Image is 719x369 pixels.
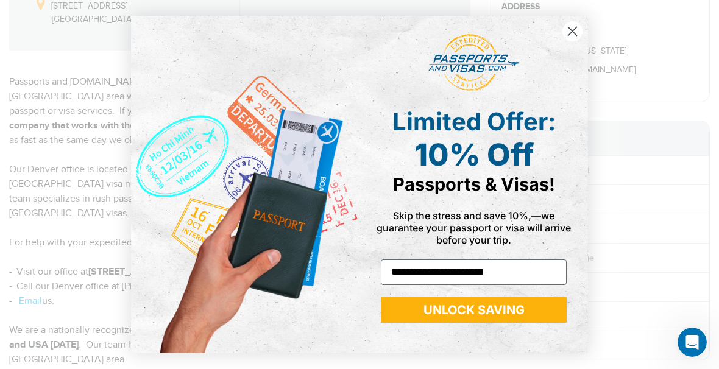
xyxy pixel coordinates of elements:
[131,16,359,353] img: de9cda0d-0715-46ca-9a25-073762a91ba7.png
[678,328,707,357] iframe: Intercom live chat
[414,136,534,173] span: 10% Off
[562,21,583,42] button: Close dialog
[377,209,571,246] span: Skip the stress and save 10%,—we guarantee your passport or visa will arrive before your trip.
[381,297,567,323] button: UNLOCK SAVING
[393,174,555,195] span: Passports & Visas!
[392,107,556,136] span: Limited Offer:
[428,34,520,91] img: passports and visas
